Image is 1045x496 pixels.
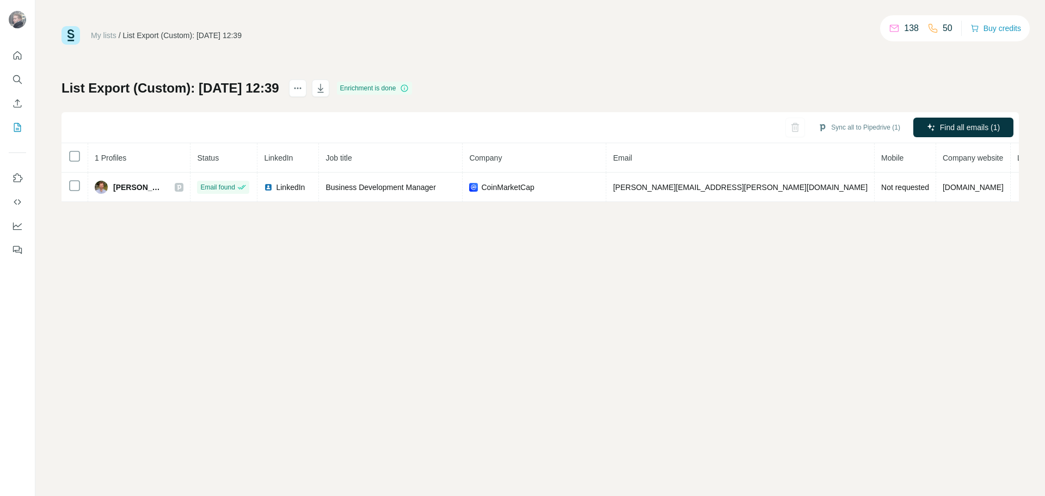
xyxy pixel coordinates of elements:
img: company-logo [469,183,478,192]
h1: List Export (Custom): [DATE] 12:39 [62,79,279,97]
span: LinkedIn [276,182,305,193]
button: Use Surfe on LinkedIn [9,168,26,188]
button: Buy credits [970,21,1021,36]
span: Business Development Manager [325,183,435,192]
p: 50 [943,22,952,35]
span: Company [469,154,502,162]
li: / [119,30,121,41]
span: [PERSON_NAME][EMAIL_ADDRESS][PERSON_NAME][DOMAIN_NAME] [613,183,868,192]
span: Job title [325,154,352,162]
span: CoinMarketCap [481,182,534,193]
span: LinkedIn [264,154,293,162]
img: Avatar [95,181,108,194]
button: Find all emails (1) [913,118,1013,137]
span: 1 Profiles [95,154,126,162]
span: Company website [943,154,1003,162]
img: Surfe Logo [62,26,80,45]
button: Sync all to Pipedrive (1) [810,119,908,136]
span: Email [613,154,632,162]
span: [PERSON_NAME] [113,182,164,193]
p: 138 [904,22,919,35]
div: List Export (Custom): [DATE] 12:39 [123,30,242,41]
a: My lists [91,31,116,40]
div: Enrichment is done [337,82,413,95]
button: actions [289,79,306,97]
span: [DOMAIN_NAME] [943,183,1004,192]
span: Email found [200,182,235,192]
img: LinkedIn logo [264,183,273,192]
button: My lists [9,118,26,137]
span: Not requested [881,183,929,192]
span: Mobile [881,154,903,162]
img: Avatar [9,11,26,28]
button: Search [9,70,26,89]
span: Find all emails (1) [940,122,1000,133]
button: Dashboard [9,216,26,236]
button: Use Surfe API [9,192,26,212]
button: Enrich CSV [9,94,26,113]
button: Feedback [9,240,26,260]
span: Status [197,154,219,162]
button: Quick start [9,46,26,65]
